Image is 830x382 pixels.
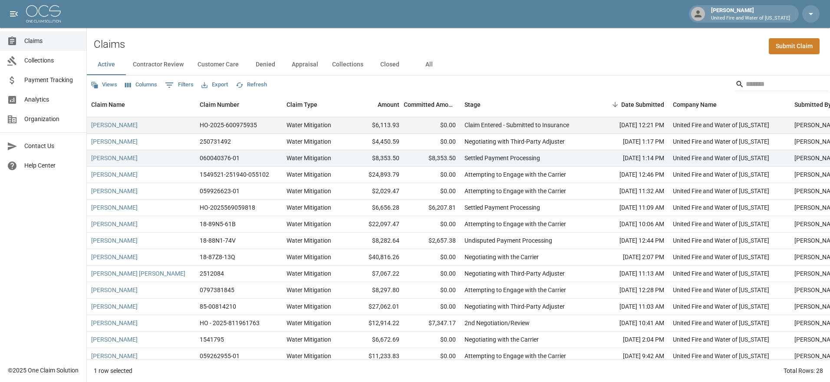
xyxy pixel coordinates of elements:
[163,78,196,92] button: Show filters
[464,253,539,261] div: Negotiating with the Carrier
[347,200,404,216] div: $6,656.28
[91,137,138,146] a: [PERSON_NAME]
[464,269,565,278] div: Negotiating with Third-Party Adjuster
[287,187,331,195] div: Water Mitigation
[287,319,331,327] div: Water Mitigation
[347,299,404,315] div: $27,062.01
[282,92,347,117] div: Claim Type
[91,335,138,344] a: [PERSON_NAME]
[673,253,769,261] div: United Fire and Water of Louisiana
[287,286,331,294] div: Water Mitigation
[404,282,460,299] div: $0.00
[673,286,769,294] div: United Fire and Water of Louisiana
[769,38,820,54] a: Submit Claim
[87,92,195,117] div: Claim Name
[590,92,669,117] div: Date Submitted
[91,319,138,327] a: [PERSON_NAME]
[200,154,240,162] div: 060040376-01
[590,200,669,216] div: [DATE] 11:09 AM
[673,203,769,212] div: United Fire and Water of Louisiana
[404,216,460,233] div: $0.00
[126,54,191,75] button: Contractor Review
[464,286,566,294] div: Attempting to Engage with the Carrier
[123,78,159,92] button: Select columns
[404,299,460,315] div: $0.00
[673,352,769,360] div: United Fire and Water of Louisiana
[287,302,331,311] div: Water Mitigation
[708,6,794,22] div: [PERSON_NAME]
[8,366,79,375] div: © 2025 One Claim Solution
[191,54,246,75] button: Customer Care
[91,286,138,294] a: [PERSON_NAME]
[287,220,331,228] div: Water Mitigation
[590,249,669,266] div: [DATE] 2:07 PM
[590,117,669,134] div: [DATE] 12:21 PM
[464,203,540,212] div: Settled Payment Processing
[378,92,399,117] div: Amount
[24,161,79,170] span: Help Center
[200,92,239,117] div: Claim Number
[590,167,669,183] div: [DATE] 12:46 PM
[287,92,317,117] div: Claim Type
[464,319,530,327] div: 2nd Negotiation/Review
[89,78,119,92] button: Views
[673,154,769,162] div: United Fire and Water of Louisiana
[24,142,79,151] span: Contact Us
[347,216,404,233] div: $22,097.47
[673,302,769,311] div: United Fire and Water of Louisiana
[347,167,404,183] div: $24,893.79
[464,137,565,146] div: Negotiating with Third-Party Adjuster
[673,269,769,278] div: United Fire and Water of Louisiana
[347,134,404,150] div: $4,450.59
[287,137,331,146] div: Water Mitigation
[347,348,404,365] div: $11,233.83
[404,92,456,117] div: Committed Amount
[404,150,460,167] div: $8,353.50
[404,332,460,348] div: $0.00
[347,233,404,249] div: $8,282.64
[464,187,566,195] div: Attempting to Engage with the Carrier
[234,78,269,92] button: Refresh
[200,121,257,129] div: HO-2025-600975935
[26,5,61,23] img: ocs-logo-white-transparent.png
[91,302,138,311] a: [PERSON_NAME]
[590,282,669,299] div: [DATE] 12:28 PM
[91,121,138,129] a: [PERSON_NAME]
[347,92,404,117] div: Amount
[287,170,331,179] div: Water Mitigation
[464,121,569,129] div: Claim Entered - Submitted to Insurance
[404,348,460,365] div: $0.00
[287,352,331,360] div: Water Mitigation
[673,187,769,195] div: United Fire and Water of Louisiana
[200,352,240,360] div: 059262955-01
[590,233,669,249] div: [DATE] 12:44 PM
[404,92,460,117] div: Committed Amount
[464,302,565,311] div: Negotiating with Third-Party Adjuster
[609,99,621,111] button: Sort
[24,76,79,85] span: Payment Tracking
[195,92,282,117] div: Claim Number
[621,92,664,117] div: Date Submitted
[711,15,790,22] p: United Fire and Water of [US_STATE]
[94,38,125,51] h2: Claims
[200,302,236,311] div: 85-00814210
[735,77,828,93] div: Search
[200,187,240,195] div: 059926623-01
[590,315,669,332] div: [DATE] 10:41 AM
[347,332,404,348] div: $6,672.69
[673,220,769,228] div: United Fire and Water of Louisiana
[200,269,224,278] div: 2512084
[590,216,669,233] div: [DATE] 10:06 AM
[347,266,404,282] div: $7,067.22
[370,54,409,75] button: Closed
[673,170,769,179] div: United Fire and Water of Louisiana
[673,335,769,344] div: United Fire and Water of Louisiana
[404,315,460,332] div: $7,347.17
[200,319,260,327] div: HO - 2025-811961763
[464,352,566,360] div: Attempting to Engage with the Carrier
[673,137,769,146] div: United Fire and Water of Louisiana
[91,352,138,360] a: [PERSON_NAME]
[91,92,125,117] div: Claim Name
[404,266,460,282] div: $0.00
[673,236,769,245] div: United Fire and Water of Louisiana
